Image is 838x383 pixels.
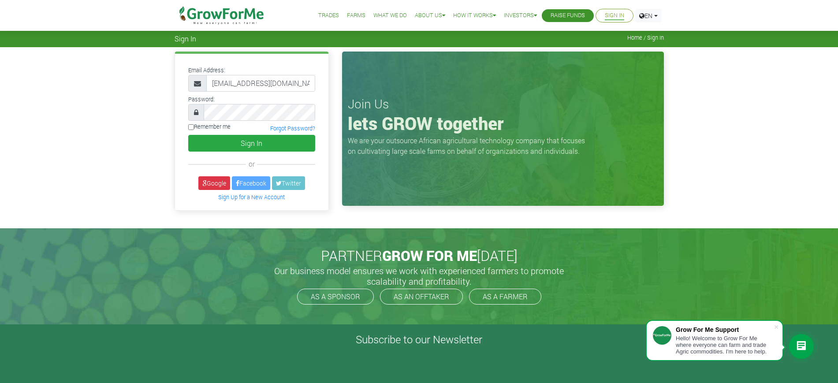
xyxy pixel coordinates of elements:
span: Sign In [175,34,196,43]
button: Sign In [188,135,315,152]
a: Sign In [605,11,624,20]
a: What We Do [373,11,407,20]
a: About Us [415,11,445,20]
span: Home / Sign In [627,34,664,41]
label: Email Address: [188,66,225,74]
input: Email Address [206,75,315,92]
label: Password: [188,95,215,104]
a: Forgot Password? [270,125,315,132]
a: Raise Funds [551,11,585,20]
a: Google [198,176,230,190]
a: How it Works [453,11,496,20]
a: Farms [347,11,365,20]
a: Trades [318,11,339,20]
span: GROW FOR ME [382,246,477,265]
h2: PARTNER [DATE] [178,247,660,264]
div: Hello! Welcome to Grow For Me where everyone can farm and trade Agric commodities. I'm here to help. [676,335,774,355]
label: Remember me [188,123,231,131]
h5: Our business model ensures we work with experienced farmers to promote scalability and profitabil... [265,265,574,286]
a: EN [635,9,662,22]
a: AS A SPONSOR [297,289,374,305]
a: Investors [504,11,537,20]
h4: Subscribe to our Newsletter [11,333,827,346]
a: AS AN OFFTAKER [380,289,463,305]
input: Remember me [188,124,194,130]
a: Sign Up for a New Account [218,193,285,201]
p: We are your outsource African agricultural technology company that focuses on cultivating large s... [348,135,590,156]
h3: Join Us [348,97,658,112]
a: AS A FARMER [469,289,541,305]
div: Grow For Me Support [676,326,774,333]
div: or [188,159,315,169]
h1: lets GROW together [348,113,658,134]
